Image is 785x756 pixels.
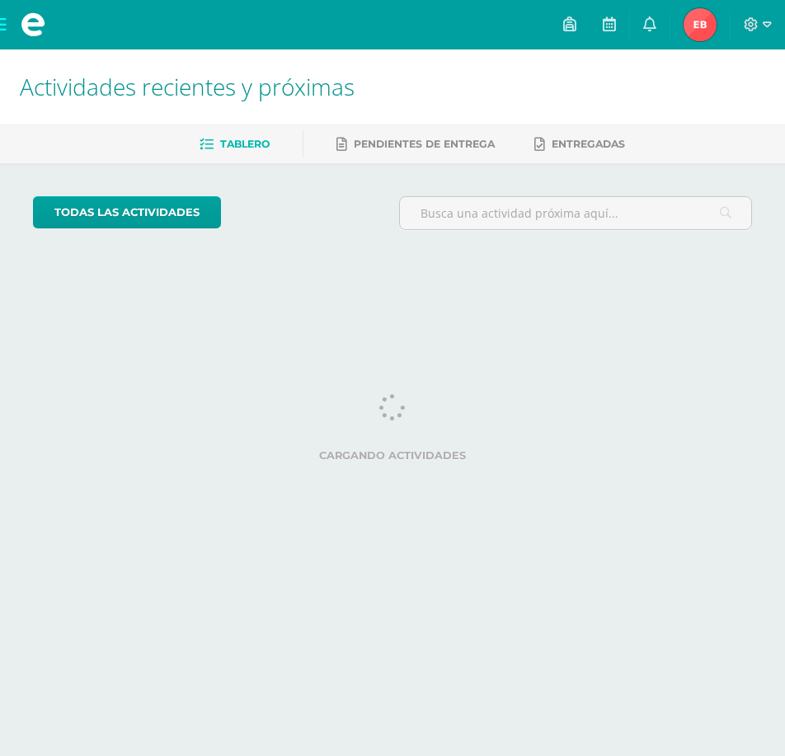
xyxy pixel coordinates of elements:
[684,8,717,41] img: 71711bd8aa2cf53c91d992f3c93e6204.png
[220,138,270,150] span: Tablero
[534,131,625,157] a: Entregadas
[200,131,270,157] a: Tablero
[552,138,625,150] span: Entregadas
[20,71,355,102] span: Actividades recientes y próximas
[354,138,495,150] span: Pendientes de entrega
[400,197,751,229] input: Busca una actividad próxima aquí...
[33,449,752,462] label: Cargando actividades
[33,196,221,228] a: todas las Actividades
[336,131,495,157] a: Pendientes de entrega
